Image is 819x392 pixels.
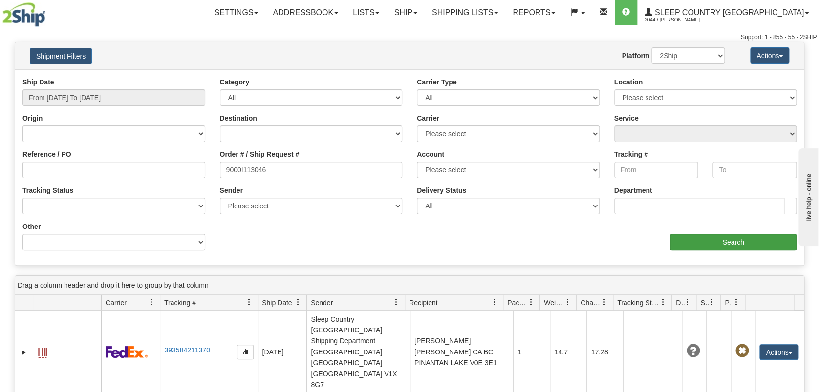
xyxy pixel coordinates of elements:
[596,294,613,310] a: Charge filter column settings
[7,8,90,16] div: live help - online
[523,294,539,310] a: Packages filter column settings
[614,186,652,195] label: Department
[22,77,54,87] label: Ship Date
[22,113,43,123] label: Origin
[417,77,456,87] label: Carrier Type
[106,346,148,358] img: 2 - FedEx Express®
[311,298,333,308] span: Sender
[19,348,29,357] a: Expand
[759,344,798,360] button: Actions
[622,51,649,61] label: Platform
[417,113,439,123] label: Carrier
[704,294,720,310] a: Shipment Issues filter column settings
[735,344,749,358] span: Pickup Not Assigned
[220,77,250,87] label: Category
[614,77,643,87] label: Location
[387,0,424,25] a: Ship
[164,346,210,354] a: 393584211370
[676,298,684,308] span: Delivery Status
[22,222,41,231] label: Other
[237,345,254,359] button: Copy to clipboard
[262,298,292,308] span: Ship Date
[290,294,306,310] a: Ship Date filter column settings
[652,8,804,17] span: Sleep Country [GEOGRAPHIC_DATA]
[712,162,797,178] input: To
[700,298,709,308] span: Shipment Issues
[425,0,505,25] a: Shipping lists
[486,294,503,310] a: Recipient filter column settings
[725,298,733,308] span: Pickup Status
[417,149,444,159] label: Account
[614,162,698,178] input: From
[645,15,718,25] span: 2044 / [PERSON_NAME]
[2,33,817,41] div: Support: 1 - 855 - 55 - 2SHIP
[655,294,671,310] a: Tracking Status filter column settings
[417,186,466,195] label: Delivery Status
[728,294,745,310] a: Pickup Status filter column settings
[2,2,45,27] img: logo2044.jpg
[143,294,160,310] a: Carrier filter column settings
[30,48,92,64] button: Shipment Filters
[670,234,797,250] input: Search
[106,298,127,308] span: Carrier
[637,0,816,25] a: Sleep Country [GEOGRAPHIC_DATA] 2044 / [PERSON_NAME]
[507,298,528,308] span: Packages
[220,113,257,123] label: Destination
[220,149,300,159] label: Order # / Ship Request #
[614,113,639,123] label: Service
[686,344,700,358] span: Unknown
[409,298,437,308] span: Recipient
[797,146,818,246] iframe: chat widget
[15,276,804,295] div: grid grouping header
[220,186,243,195] label: Sender
[560,294,576,310] a: Weight filter column settings
[164,298,196,308] span: Tracking #
[750,47,789,64] button: Actions
[679,294,696,310] a: Delivery Status filter column settings
[614,149,648,159] label: Tracking #
[241,294,258,310] a: Tracking # filter column settings
[345,0,387,25] a: Lists
[22,149,71,159] label: Reference / PO
[581,298,601,308] span: Charge
[207,0,265,25] a: Settings
[505,0,562,25] a: Reports
[544,298,564,308] span: Weight
[617,298,660,308] span: Tracking Status
[22,186,73,195] label: Tracking Status
[265,0,345,25] a: Addressbook
[38,344,47,359] a: Label
[388,294,405,310] a: Sender filter column settings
